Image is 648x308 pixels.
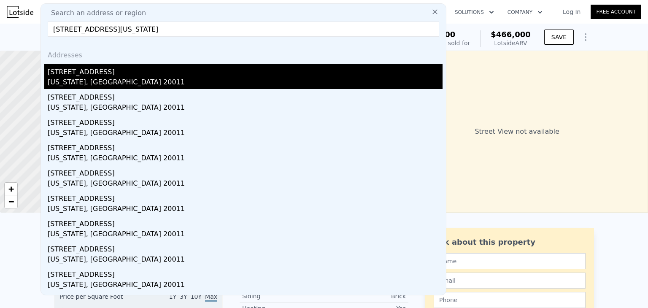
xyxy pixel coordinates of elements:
[48,140,443,153] div: [STREET_ADDRESS]
[48,89,443,103] div: [STREET_ADDRESS]
[491,39,531,47] div: Lotside ARV
[8,196,14,207] span: −
[434,273,586,289] input: Email
[48,128,443,140] div: [US_STATE], [GEOGRAPHIC_DATA] 20011
[48,178,443,190] div: [US_STATE], [GEOGRAPHIC_DATA] 20011
[48,77,443,89] div: [US_STATE], [GEOGRAPHIC_DATA] 20011
[59,292,138,306] div: Price per Square Foot
[434,253,586,269] input: Name
[324,292,406,300] div: Brick
[48,229,443,241] div: [US_STATE], [GEOGRAPHIC_DATA] 20011
[591,5,641,19] a: Free Account
[501,5,549,20] button: Company
[48,216,443,229] div: [STREET_ADDRESS]
[48,103,443,114] div: [US_STATE], [GEOGRAPHIC_DATA] 20011
[544,30,574,45] button: SAVE
[8,184,14,194] span: +
[577,29,594,46] button: Show Options
[242,292,324,300] div: Siding
[169,293,176,300] span: 1Y
[48,64,443,77] div: [STREET_ADDRESS]
[48,22,439,37] input: Enter an address, city, region, neighborhood or zip code
[48,254,443,266] div: [US_STATE], [GEOGRAPHIC_DATA] 20011
[48,153,443,165] div: [US_STATE], [GEOGRAPHIC_DATA] 20011
[44,43,443,64] div: Addresses
[48,190,443,204] div: [STREET_ADDRESS]
[5,195,17,208] a: Zoom out
[48,165,443,178] div: [STREET_ADDRESS]
[434,292,586,308] input: Phone
[44,8,146,18] span: Search an address or region
[7,6,33,18] img: Lotside
[48,266,443,280] div: [STREET_ADDRESS]
[48,241,443,254] div: [STREET_ADDRESS]
[48,280,443,292] div: [US_STATE], [GEOGRAPHIC_DATA] 20011
[386,51,648,213] div: Street View not available
[553,8,591,16] a: Log In
[5,183,17,195] a: Zoom in
[180,293,187,300] span: 3Y
[448,5,501,20] button: Solutions
[48,204,443,216] div: [US_STATE], [GEOGRAPHIC_DATA] 20011
[434,236,586,248] div: Ask about this property
[205,293,217,302] span: Max
[48,292,443,305] div: [STREET_ADDRESS]
[491,30,531,39] span: $466,000
[48,114,443,128] div: [STREET_ADDRESS]
[191,293,202,300] span: 10Y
